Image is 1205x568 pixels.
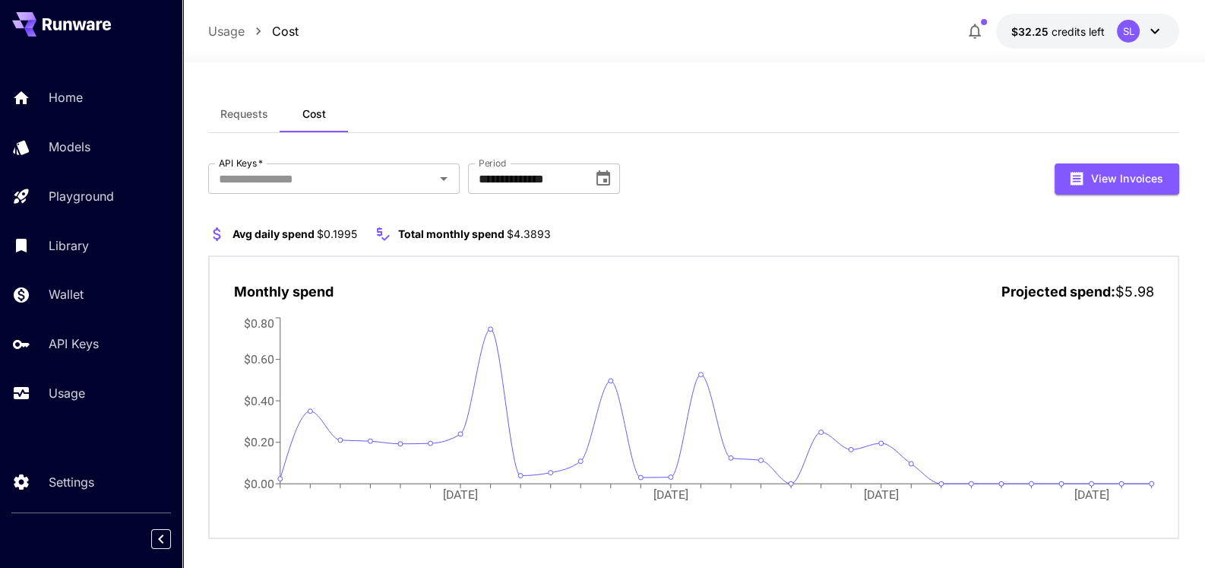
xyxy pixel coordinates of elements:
[1055,170,1179,185] a: View Invoices
[49,335,99,353] p: API Keys
[49,236,89,255] p: Library
[49,473,94,491] p: Settings
[208,22,245,40] a: Usage
[433,168,454,189] button: Open
[1011,25,1052,38] span: $32.25
[49,285,84,303] p: Wallet
[272,22,299,40] a: Cost
[1052,25,1105,38] span: credits left
[302,107,326,121] span: Cost
[1011,24,1105,40] div: $32.2535
[49,384,85,402] p: Usage
[1001,284,1115,300] span: Projected spend:
[443,487,478,501] tspan: [DATE]
[1075,487,1110,501] tspan: [DATE]
[234,281,334,302] p: Monthly spend
[49,187,114,205] p: Playground
[220,107,268,121] span: Requests
[208,22,299,40] nav: breadcrumb
[244,316,274,330] tspan: $0.80
[588,163,618,194] button: Choose date, selected date is Sep 1, 2025
[49,88,83,106] p: Home
[1117,20,1140,43] div: SL
[219,157,263,170] label: API Keys
[232,227,315,240] span: Avg daily spend
[398,227,504,240] span: Total monthly spend
[996,14,1179,49] button: $32.2535SL
[654,487,689,501] tspan: [DATE]
[151,529,171,549] button: Collapse sidebar
[1055,163,1179,195] button: View Invoices
[244,435,274,449] tspan: $0.20
[865,487,900,501] tspan: [DATE]
[49,138,90,156] p: Models
[1115,284,1153,300] span: $5.98
[163,525,182,553] div: Collapse sidebar
[244,393,274,408] tspan: $0.40
[507,227,551,240] span: $4.3893
[317,227,357,240] span: $0.1995
[244,477,274,491] tspan: $0.00
[479,157,507,170] label: Period
[244,352,274,367] tspan: $0.60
